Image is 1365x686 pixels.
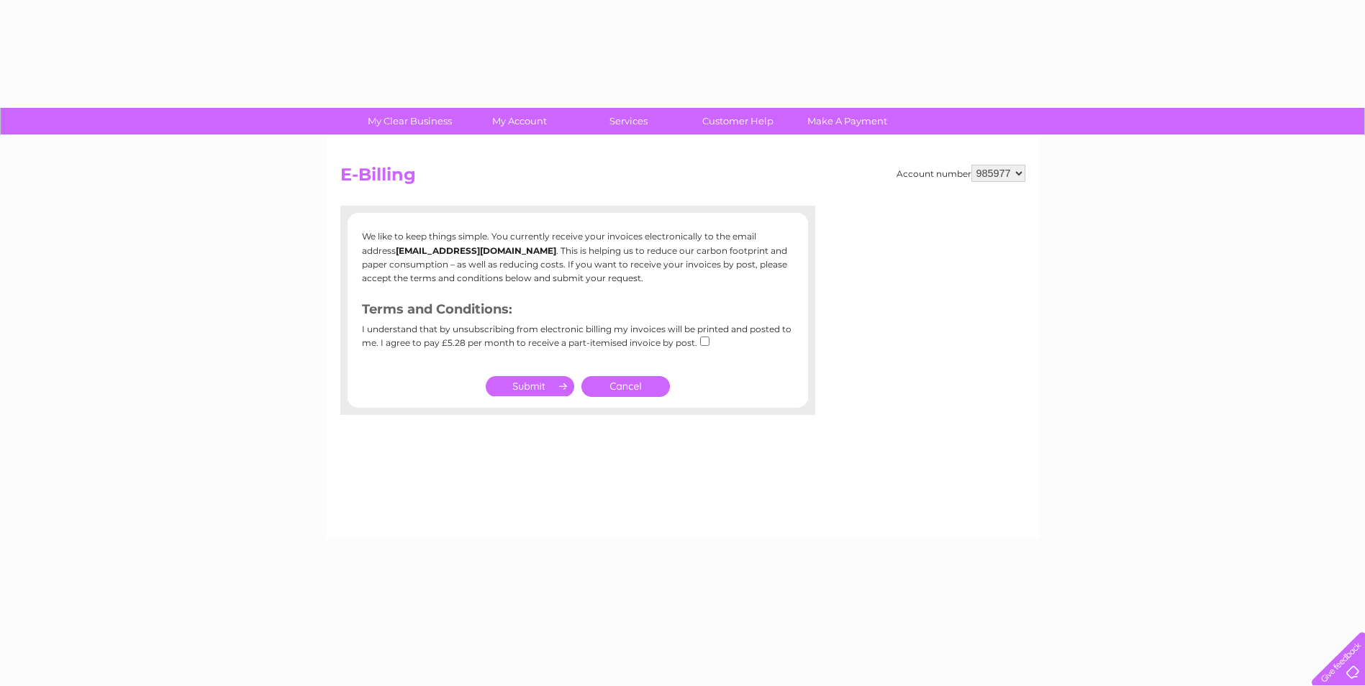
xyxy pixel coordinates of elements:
[581,376,670,397] a: Cancel
[340,165,1025,192] h2: E-Billing
[569,108,688,134] a: Services
[679,108,797,134] a: Customer Help
[897,165,1025,182] div: Account number
[788,108,907,134] a: Make A Payment
[350,108,469,134] a: My Clear Business
[362,299,794,324] h3: Terms and Conditions:
[362,324,794,358] div: I understand that by unsubscribing from electronic billing my invoices will be printed and posted...
[460,108,579,134] a: My Account
[486,376,574,396] input: Submit
[396,245,556,256] b: [EMAIL_ADDRESS][DOMAIN_NAME]
[362,229,794,285] p: We like to keep things simple. You currently receive your invoices electronically to the email ad...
